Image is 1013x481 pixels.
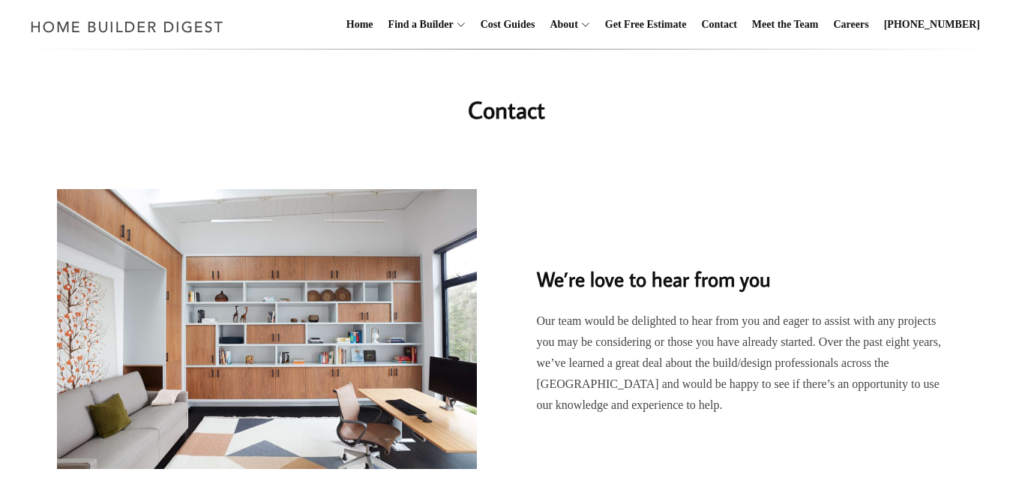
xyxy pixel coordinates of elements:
a: Cost Guides [475,1,541,49]
a: About [544,1,577,49]
p: Our team would be delighted to hear from you and eager to assist with any projects you may be con... [537,311,957,416]
h2: We’re love to hear from you [537,242,957,294]
a: [PHONE_NUMBER] [878,1,986,49]
a: Careers [828,1,875,49]
a: Home [340,1,379,49]
img: Home Builder Digest [24,12,230,41]
a: Get Free Estimate [599,1,693,49]
h1: Contact [208,92,806,128]
a: Find a Builder [382,1,454,49]
a: Meet the Team [746,1,825,49]
a: Contact [695,1,742,49]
